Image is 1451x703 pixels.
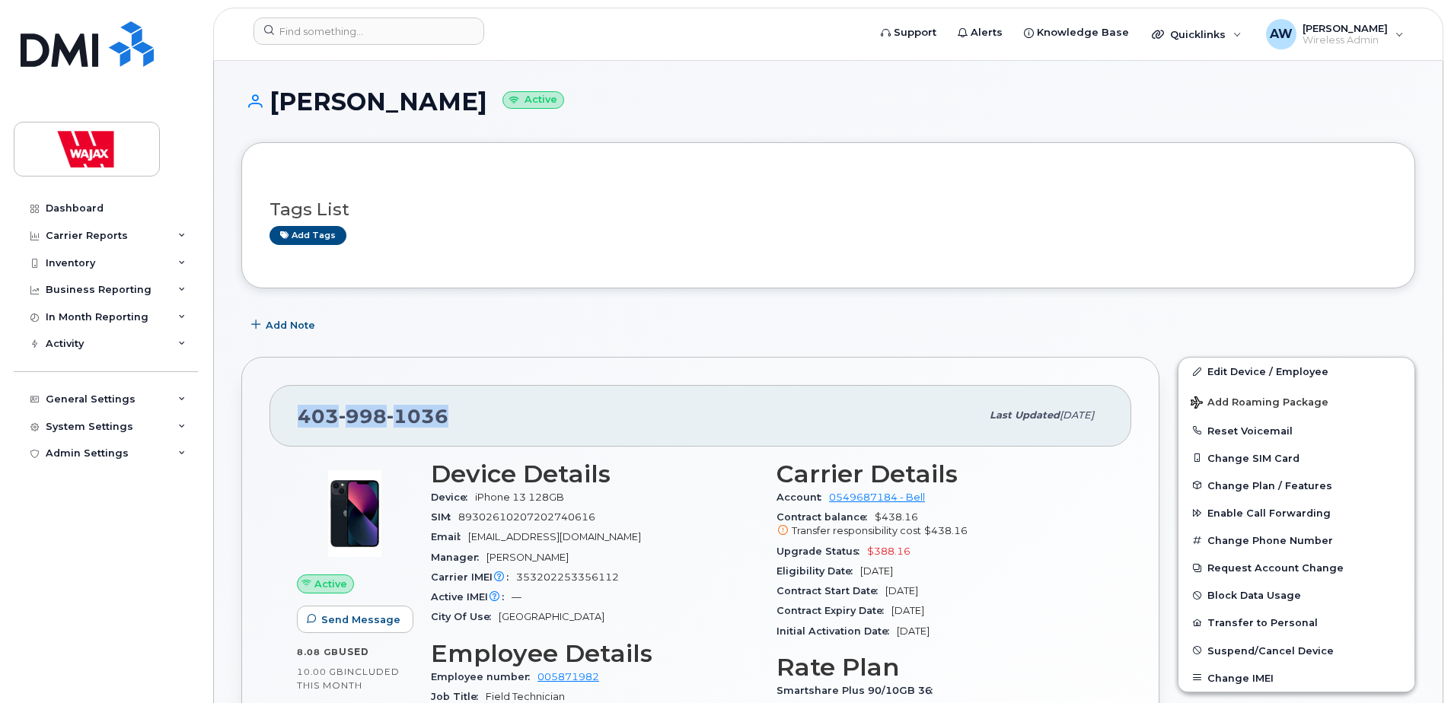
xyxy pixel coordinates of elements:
[860,565,893,577] span: [DATE]
[1178,386,1414,417] button: Add Roaming Package
[1191,396,1328,411] span: Add Roaming Package
[1178,472,1414,499] button: Change Plan / Features
[431,571,516,583] span: Carrier IMEI
[1178,444,1414,472] button: Change SIM Card
[1178,526,1414,554] button: Change Phone Number
[431,691,486,702] span: Job Title
[777,605,891,616] span: Contract Expiry Date
[297,666,400,691] span: included this month
[431,552,486,563] span: Manager
[297,647,339,657] span: 8.08 GB
[990,409,1060,421] span: Last updated
[431,511,458,523] span: SIM
[516,571,619,583] span: 353202253356112
[431,460,758,488] h3: Device Details
[458,511,595,523] span: 89302610207202740616
[512,591,521,603] span: —
[1178,554,1414,581] button: Request Account Change
[1178,358,1414,385] a: Edit Device / Employee
[777,460,1104,488] h3: Carrier Details
[829,491,925,503] a: 0549687184 - Bell
[867,546,910,557] span: $388.16
[897,625,930,637] span: [DATE]
[777,685,940,696] span: Smartshare Plus 90/10GB 36
[321,612,400,627] span: Send Message
[241,311,328,339] button: Add Note
[885,585,918,596] span: [DATE]
[792,525,921,536] span: Transfer responsibility cost
[537,671,599,682] a: 005871982
[777,625,897,637] span: Initial Activation Date
[1178,637,1414,664] button: Suspend/Cancel Device
[266,318,315,332] span: Add Note
[431,611,499,622] span: City Of Use
[499,611,604,622] span: [GEOGRAPHIC_DATA]
[314,577,347,591] span: Active
[777,546,867,557] span: Upgrade Status
[777,654,1104,681] h3: Rate Plan
[431,491,475,503] span: Device
[777,491,829,503] span: Account
[1178,499,1414,526] button: Enable Call Forwarding
[777,585,885,596] span: Contract Start Date
[777,565,860,577] span: Eligibility Date
[431,531,468,542] span: Email
[486,552,569,563] span: [PERSON_NAME]
[269,200,1387,219] h3: Tags List
[475,491,564,503] span: iPhone 13 128GB
[1060,409,1094,421] span: [DATE]
[431,591,512,603] span: Active IMEI
[1207,479,1332,491] span: Change Plan / Features
[1178,417,1414,444] button: Reset Voicemail
[1178,609,1414,636] button: Transfer to Personal
[468,531,641,542] span: [EMAIL_ADDRESS][DOMAIN_NAME]
[269,226,346,245] a: Add tags
[309,468,400,559] img: image20231002-3703462-1ig824h.jpeg
[777,511,875,523] span: Contract balance
[387,405,448,428] span: 1036
[339,646,369,657] span: used
[777,511,1104,539] span: $438.16
[431,671,537,682] span: Employee number
[1178,581,1414,609] button: Block Data Usage
[891,605,924,616] span: [DATE]
[1207,644,1334,656] span: Suspend/Cancel Device
[502,91,564,109] small: Active
[431,640,758,667] h3: Employee Details
[297,666,344,677] span: 10.00 GB
[1207,507,1331,519] span: Enable Call Forwarding
[486,691,565,702] span: Field Technician
[297,606,413,633] button: Send Message
[1178,664,1414,692] button: Change IMEI
[241,88,1415,115] h1: [PERSON_NAME]
[924,525,968,536] span: $438.16
[298,405,448,428] span: 403
[339,405,387,428] span: 998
